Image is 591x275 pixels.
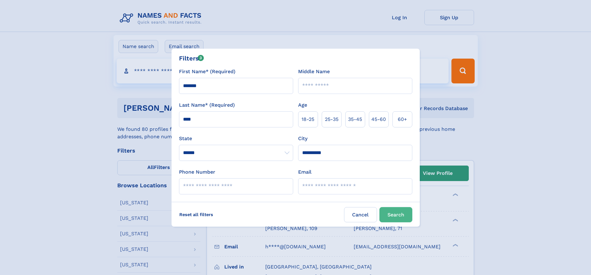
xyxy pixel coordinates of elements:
[348,116,362,123] span: 35‑45
[398,116,407,123] span: 60+
[179,135,293,142] label: State
[298,101,307,109] label: Age
[379,207,412,222] button: Search
[302,116,314,123] span: 18‑25
[179,68,235,75] label: First Name* (Required)
[175,207,217,222] label: Reset all filters
[179,54,204,63] div: Filters
[298,168,311,176] label: Email
[179,168,215,176] label: Phone Number
[298,135,307,142] label: City
[325,116,338,123] span: 25‑35
[298,68,330,75] label: Middle Name
[344,207,377,222] label: Cancel
[179,101,235,109] label: Last Name* (Required)
[371,116,386,123] span: 45‑60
